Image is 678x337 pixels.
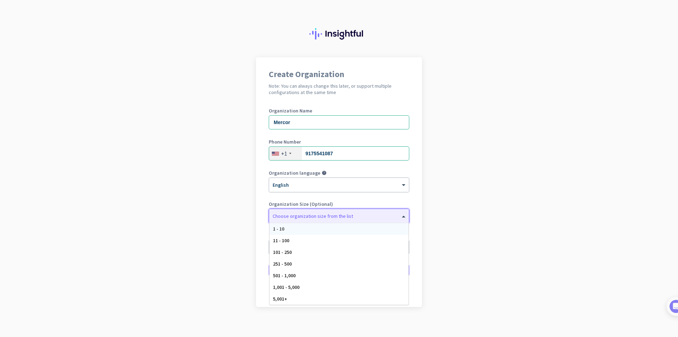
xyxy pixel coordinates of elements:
span: 5,001+ [273,296,287,302]
label: Organization Time Zone [269,233,409,238]
button: Create Organization [269,264,409,277]
i: help [322,170,327,175]
span: 101 - 250 [273,249,292,255]
label: Phone Number [269,139,409,144]
label: Organization language [269,170,320,175]
div: +1 [281,150,287,157]
input: What is the name of your organization? [269,115,409,129]
span: 1 - 10 [273,226,284,232]
h2: Note: You can always change this later, or support multiple configurations at the same time [269,83,409,95]
input: 201-555-0123 [269,146,409,161]
h1: Create Organization [269,70,409,79]
label: Organization Size (Optional) [269,202,409,207]
span: 11 - 100 [273,237,289,244]
span: 501 - 1,000 [273,272,296,279]
label: Organization Name [269,108,409,113]
span: 251 - 500 [273,261,292,267]
img: Insightful [309,28,369,40]
div: Go back [269,289,409,294]
span: 1,001 - 5,000 [273,284,299,290]
div: Options List [269,223,409,305]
